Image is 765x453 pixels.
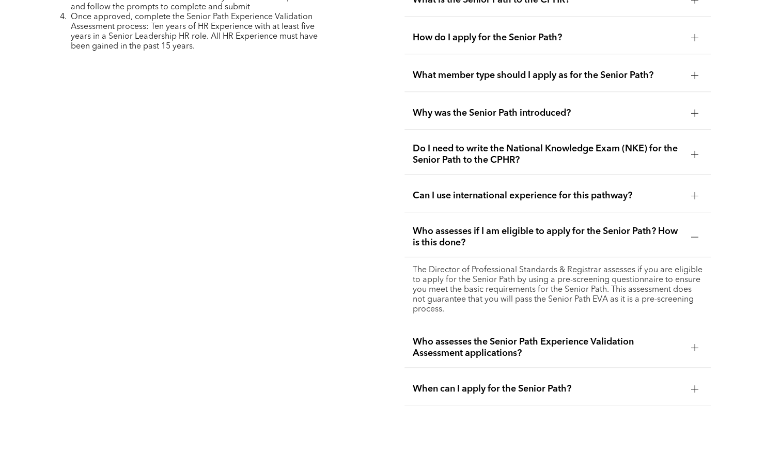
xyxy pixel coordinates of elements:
span: What member type should I apply as for the Senior Path? [413,70,683,81]
span: Do I need to write the National Knowledge Exam (NKE) for the Senior Path to the CPHR? [413,143,683,166]
span: Once approved, complete the Senior Path Experience Validation Assessment process: Ten years of HR... [71,13,318,51]
span: Can I use international experience for this pathway? [413,190,683,201]
span: Who assesses if I am eligible to apply for the Senior Path? How is this done? [413,226,683,248]
span: When can I apply for the Senior Path? [413,383,683,395]
span: Who assesses the Senior Path Experience Validation Assessment applications? [413,336,683,359]
span: Why was the Senior Path introduced? [413,107,683,119]
span: How do I apply for the Senior Path? [413,32,683,43]
p: The Director of Professional Standards & Registrar assesses if you are eligible to apply for the ... [413,265,703,315]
